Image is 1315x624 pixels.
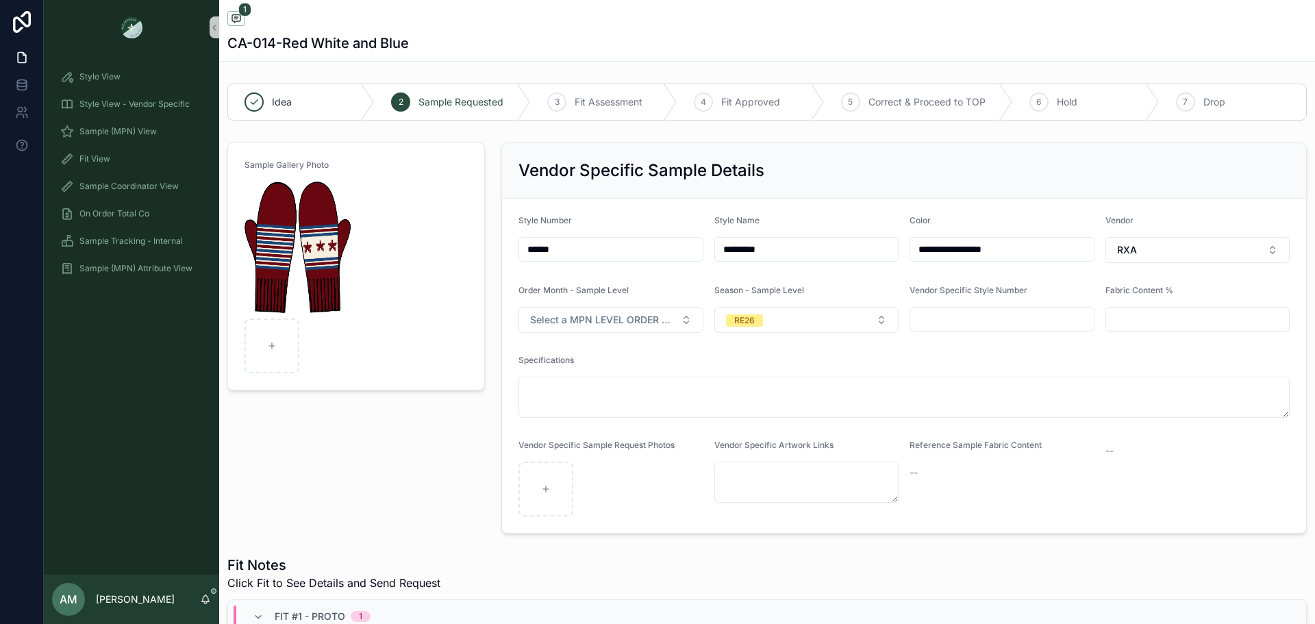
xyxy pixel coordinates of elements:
[121,16,142,38] img: App logo
[575,95,642,109] span: Fit Assessment
[245,182,351,313] img: ASDFG.png
[1203,95,1225,109] span: Drop
[52,147,211,171] a: Fit View
[555,97,560,108] span: 3
[910,215,931,225] span: Color
[227,575,440,591] span: Click Fit to See Details and Send Request
[518,215,572,225] span: Style Number
[227,34,409,53] h1: CA-014-Red White and Blue
[1057,95,1077,109] span: Hold
[518,440,675,450] span: Vendor Specific Sample Request Photos
[714,215,760,225] span: Style Name
[1105,215,1134,225] span: Vendor
[910,440,1042,450] span: Reference Sample Fabric Content
[418,95,503,109] span: Sample Requested
[714,307,899,333] button: Select Button
[734,314,755,327] div: RE26
[1105,237,1290,263] button: Select Button
[518,355,574,365] span: Specifications
[1117,243,1137,257] span: RXA
[714,285,804,295] span: Season - Sample Level
[721,95,780,109] span: Fit Approved
[518,160,764,182] h2: Vendor Specific Sample Details
[701,97,706,108] span: 4
[530,313,675,327] span: Select a MPN LEVEL ORDER MONTH
[518,285,629,295] span: Order Month - Sample Level
[79,263,192,274] span: Sample (MPN) Attribute View
[399,97,403,108] span: 2
[79,236,183,247] span: Sample Tracking - Internal
[714,440,834,450] span: Vendor Specific Artwork Links
[272,95,292,109] span: Idea
[359,611,362,622] div: 1
[79,153,110,164] span: Fit View
[60,591,77,608] span: AM
[52,64,211,89] a: Style View
[79,71,121,82] span: Style View
[848,97,853,108] span: 5
[1105,285,1173,295] span: Fabric Content %
[79,126,157,137] span: Sample (MPN) View
[52,174,211,199] a: Sample Coordinator View
[1183,97,1188,108] span: 7
[79,99,190,110] span: Style View - Vendor Specific
[227,11,245,28] button: 1
[52,92,211,116] a: Style View - Vendor Specific
[52,229,211,253] a: Sample Tracking - Internal
[518,307,703,333] button: Select Button
[910,285,1027,295] span: Vendor Specific Style Number
[1036,97,1041,108] span: 6
[52,201,211,226] a: On Order Total Co
[79,208,149,219] span: On Order Total Co
[868,95,986,109] span: Correct & Proceed to TOP
[79,181,179,192] span: Sample Coordinator View
[238,3,251,16] span: 1
[96,592,175,606] p: [PERSON_NAME]
[1105,444,1114,458] span: --
[227,556,440,575] h1: Fit Notes
[52,256,211,281] a: Sample (MPN) Attribute View
[910,466,918,479] span: --
[275,610,345,623] span: Fit #1 - Proto
[52,119,211,144] a: Sample (MPN) View
[44,55,219,299] div: scrollable content
[245,160,329,170] span: Sample Gallery Photo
